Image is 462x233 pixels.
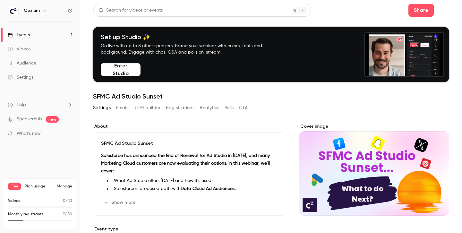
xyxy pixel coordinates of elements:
a: SpeakerHub [17,116,42,123]
label: Cover image [299,123,449,130]
li: What Ad Studio offers [DATE] and how it’s used [111,177,278,184]
img: Cezium [8,5,18,16]
div: Search for videos or events [98,7,163,14]
span: Free [8,183,21,190]
span: Plan usage [25,184,53,189]
p: Event type [93,226,286,232]
div: Events [8,32,30,38]
button: Polls [225,103,234,113]
span: new [46,116,59,123]
strong: Salesforce has announced the End of Renewal for Ad Studio in [DATE], and many Marketing Cloud cus... [101,153,270,173]
h6: Cezium [24,7,40,14]
section: Cover image [299,123,449,216]
button: CTA [239,103,248,113]
button: Analytics [200,103,219,113]
div: Audience [8,60,36,66]
p: Monthly registrants [8,211,44,217]
p: / 30 [63,211,72,217]
span: 0 [63,199,65,203]
label: About [93,123,286,130]
p: Videos [8,198,20,204]
strong: Data Cloud Ad Audiences [181,186,237,191]
div: Videos [8,46,30,52]
button: Settings [93,103,111,113]
span: What's new [17,130,41,137]
p: Go live with up to 8 other speakers. Brand your webinar with colors, fonts and background. Engage... [101,43,277,56]
li: Salesforce’s proposed path with [111,186,278,192]
button: Share [408,4,434,17]
span: Help [17,101,26,108]
a: Manage [57,184,72,189]
button: Enter Studio [101,63,141,76]
button: Show more [101,197,140,208]
p: / 10 [63,198,72,204]
button: Emails [116,103,129,113]
span: 7 [63,212,65,216]
p: SFMC Ad Studio Sunset [101,140,278,147]
div: Settings [8,74,33,81]
button: UTM builder [135,103,161,113]
h1: SFMC Ad Studio Sunset [93,92,449,100]
button: Registrations [166,103,194,113]
li: help-dropdown-opener [8,101,73,108]
h4: Set up Studio ✨ [101,33,277,41]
